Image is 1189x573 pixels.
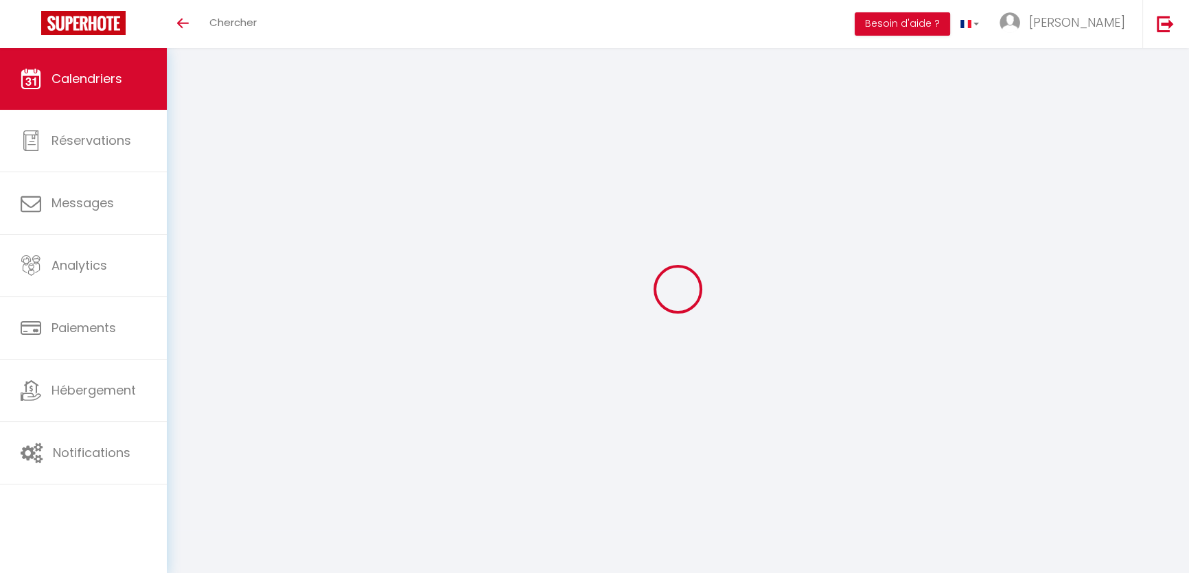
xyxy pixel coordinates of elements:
span: [PERSON_NAME] [1029,14,1125,31]
span: Messages [51,194,114,211]
span: Réservations [51,132,131,149]
span: Notifications [53,444,130,461]
span: Chercher [209,15,257,30]
span: Analytics [51,257,107,274]
button: Besoin d'aide ? [855,12,950,36]
img: ... [1000,12,1020,33]
span: Calendriers [51,70,122,87]
span: Hébergement [51,382,136,399]
span: Paiements [51,319,116,336]
img: Super Booking [41,11,126,35]
img: logout [1157,15,1174,32]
